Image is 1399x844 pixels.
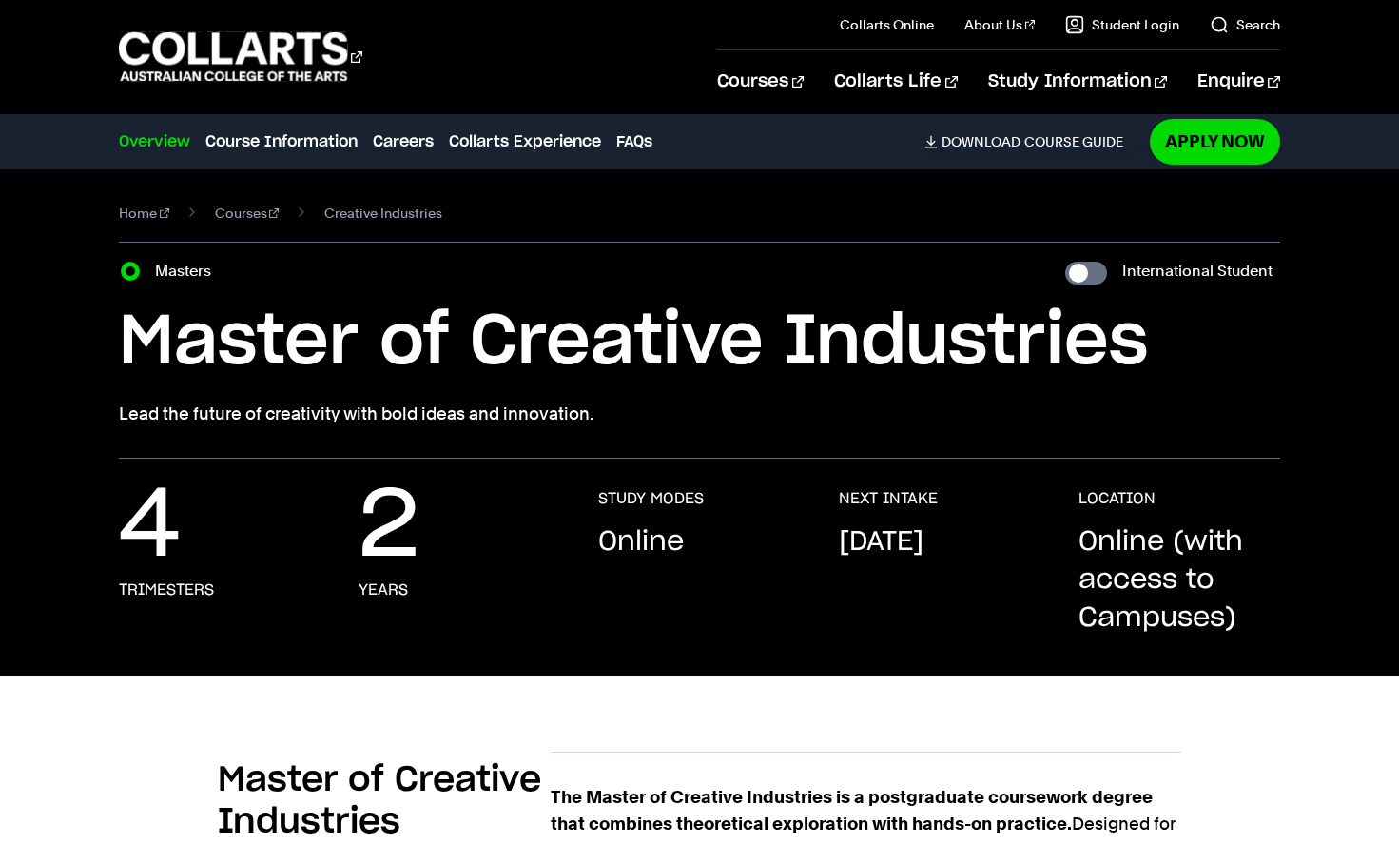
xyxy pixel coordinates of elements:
[1078,523,1280,638] p: Online (with access to Campuses)
[119,300,1280,385] h1: Master of Creative Industries
[1210,15,1280,34] a: Search
[839,489,938,508] h3: NEXT INTAKE
[1150,119,1280,164] a: Apply Now
[155,258,223,285] label: Masters
[1065,15,1179,34] a: Student Login
[598,523,684,561] p: Online
[834,50,957,113] a: Collarts Life
[1078,489,1156,508] h3: LOCATION
[839,523,923,561] p: [DATE]
[373,130,434,153] a: Careers
[205,130,358,153] a: Course Information
[359,489,419,565] p: 2
[449,130,601,153] a: Collarts Experience
[598,489,704,508] h3: STUDY MODES
[324,200,442,226] span: Creative Industries
[840,15,934,34] a: Collarts Online
[359,580,408,599] h3: Years
[119,29,362,84] div: Go to homepage
[924,133,1138,150] a: DownloadCourse Guide
[988,50,1167,113] a: Study Information
[1197,50,1280,113] a: Enquire
[119,489,181,565] p: 4
[215,200,280,226] a: Courses
[119,130,190,153] a: Overview
[1122,258,1273,285] label: International Student
[218,759,551,843] h2: Master of Creative Industries
[717,50,804,113] a: Courses
[964,15,1035,34] a: About Us
[119,401,1280,427] p: Lead the future of creativity with bold ideas and innovation.
[942,133,1020,150] span: Download
[616,130,652,153] a: FAQs
[119,200,169,226] a: Home
[119,580,214,599] h3: Trimesters
[551,787,1153,834] strong: The Master of Creative Industries is a postgraduate coursework degree that combines theoretical e...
